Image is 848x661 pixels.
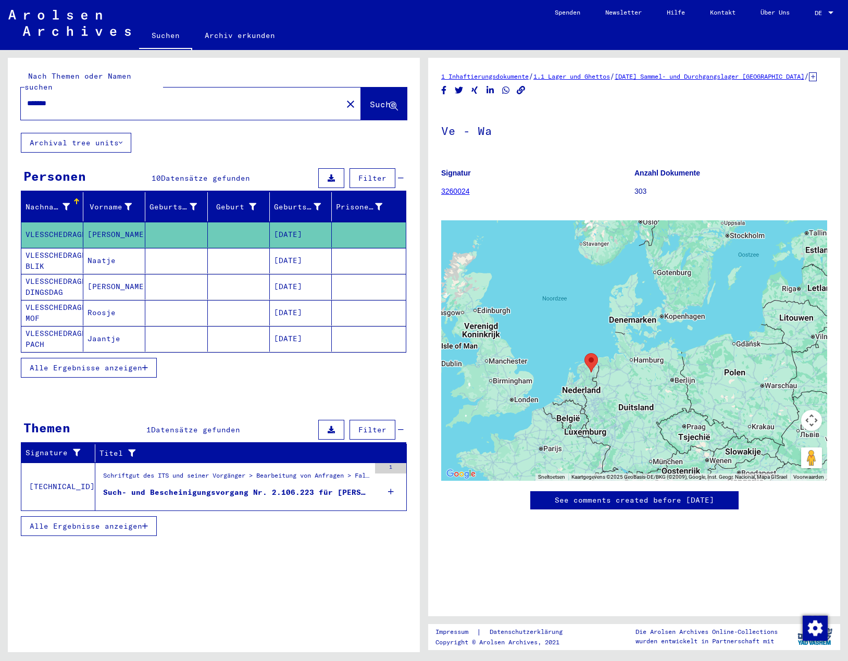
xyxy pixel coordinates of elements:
[274,202,321,213] div: Geburtsdatum
[454,84,465,97] button: Share on Twitter
[270,274,332,300] mat-cell: [DATE]
[485,84,496,97] button: Share on LinkedIn
[375,463,406,473] div: 1
[555,495,714,506] a: See comments created before [DATE]
[615,72,804,80] a: [DATE] Sammel- und Durchgangslager [GEOGRAPHIC_DATA]
[801,447,822,468] button: Sleep Pegman de kaart op om Street View te openen
[208,192,270,221] mat-header-cell: Geburt‏
[538,473,565,481] button: Sneltoetsen
[8,10,131,36] img: Arolsen_neg.svg
[21,274,83,300] mat-cell: VLESSCHEDRAGER DINGSDAG
[584,353,598,372] div: Westerbork Assembly and Transit Camp
[439,84,450,97] button: Share on Facebook
[21,192,83,221] mat-header-cell: Nachname
[83,300,145,326] mat-cell: Roosje
[26,202,70,213] div: Nachname
[26,447,87,458] div: Signature
[99,448,386,459] div: Titel
[444,467,478,481] img: Google
[361,88,407,120] button: Suche
[610,71,615,81] span: /
[270,300,332,326] mat-cell: [DATE]
[435,627,477,638] a: Impressum
[192,23,288,48] a: Archiv erkunden
[149,198,209,215] div: Geburtsname
[83,274,145,300] mat-cell: [PERSON_NAME]
[435,638,575,647] p: Copyright © Arolsen Archives, 2021
[358,425,386,434] span: Filter
[469,84,480,97] button: Share on Xing
[88,202,132,213] div: Vorname
[24,71,131,92] mat-label: Nach Themen oder Namen suchen
[350,420,395,440] button: Filter
[803,616,828,641] img: Zustimmung ändern
[26,445,97,462] div: Signature
[145,192,207,221] mat-header-cell: Geburtsname
[146,425,151,434] span: 1
[21,133,131,153] button: Archival tree units
[21,516,157,536] button: Alle Ergebnisse anzeigen
[481,627,575,638] a: Datenschutzerklärung
[441,107,827,153] h1: Ve - Wa
[634,169,700,177] b: Anzahl Dokumente
[88,198,145,215] div: Vorname
[804,71,809,81] span: /
[441,72,529,80] a: 1 Inhaftierungsdokumente
[21,463,95,510] td: [TECHNICAL_ID]
[270,326,332,352] mat-cell: [DATE]
[212,198,269,215] div: Geburt‏
[270,222,332,247] mat-cell: [DATE]
[501,84,512,97] button: Share on WhatsApp
[340,93,361,114] button: Clear
[21,222,83,247] mat-cell: VLESSCHEDRAGER
[152,173,161,183] span: 10
[151,425,240,434] span: Datensätze gefunden
[21,358,157,378] button: Alle Ergebnisse anzeigen
[533,72,610,80] a: 1.1 Lager und Ghettos
[83,192,145,221] mat-header-cell: Vorname
[370,99,396,109] span: Suche
[529,71,533,81] span: /
[103,471,370,485] div: Schriftgut des ITS und seiner Vorgänger > Bearbeitung von Anfragen > Fallbezogene [MEDICAL_DATA] ...
[571,474,787,480] span: Kaartgegevens ©2025 GeoBasis-DE/BKG (©2009), Google, Inst. Geogr. Nacional, Mapa GISrael
[441,169,471,177] b: Signatur
[139,23,192,50] a: Suchen
[516,84,527,97] button: Copy link
[635,627,778,637] p: Die Arolsen Archives Online-Collections
[344,98,357,110] mat-icon: close
[634,186,827,197] p: 303
[83,248,145,273] mat-cell: Naatje
[435,627,575,638] div: |
[270,192,332,221] mat-header-cell: Geburtsdatum
[99,445,396,462] div: Titel
[635,637,778,646] p: wurden entwickelt in Partnerschaft mit
[815,9,826,17] span: DE
[26,198,83,215] div: Nachname
[270,248,332,273] mat-cell: [DATE]
[83,326,145,352] mat-cell: Jaantje
[358,173,386,183] span: Filter
[444,467,478,481] a: Dit gebied openen in Google Maps (er wordt een nieuw venster geopend)
[23,418,70,437] div: Themen
[103,487,370,498] div: Such- und Bescheinigungsvorgang Nr. 2.106.223 für [PERSON_NAME], JAKOWLEWITSCH geboren [DEMOGRAPH...
[30,363,142,372] span: Alle Ergebnisse anzeigen
[21,248,83,273] mat-cell: VLESSCHEDRAGER BLIK
[350,168,395,188] button: Filter
[336,198,395,215] div: Prisoner #
[801,410,822,431] button: Bedieningsopties voor de kaartweergave
[795,623,834,650] img: yv_logo.png
[336,202,382,213] div: Prisoner #
[21,300,83,326] mat-cell: VLESSCHEDRAGER MOF
[161,173,250,183] span: Datensätze gefunden
[21,326,83,352] mat-cell: VLESSCHEDRAGER PACH
[23,167,86,185] div: Personen
[332,192,406,221] mat-header-cell: Prisoner #
[149,202,196,213] div: Geburtsname
[30,521,142,531] span: Alle Ergebnisse anzeigen
[441,187,470,195] a: 3260024
[274,198,334,215] div: Geburtsdatum
[793,474,824,480] a: Voorwaarden
[212,202,256,213] div: Geburt‏
[83,222,145,247] mat-cell: [PERSON_NAME]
